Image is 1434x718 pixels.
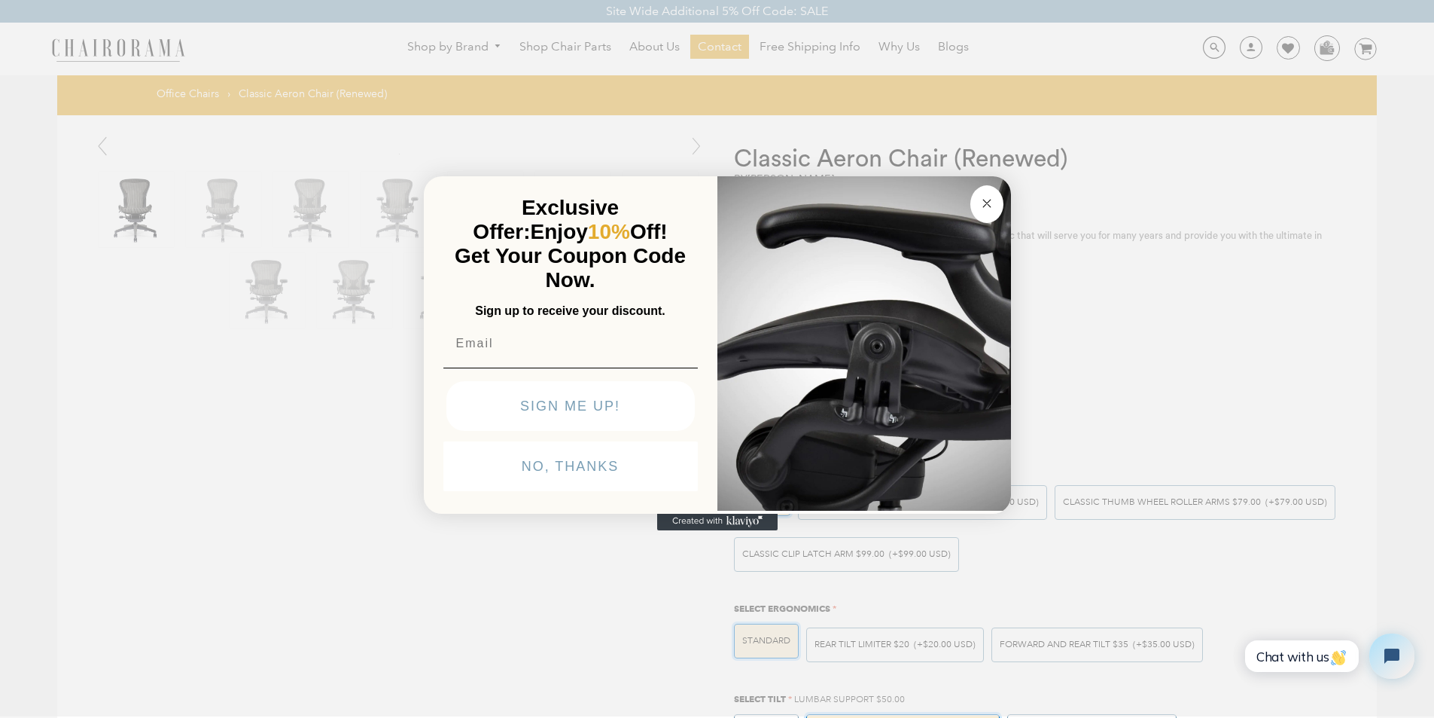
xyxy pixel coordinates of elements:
[657,512,778,530] a: Created with Klaviyo - opens in a new tab
[588,220,630,243] span: 10%
[446,381,695,431] button: SIGN ME UP!
[475,304,665,317] span: Sign up to receive your discount.
[443,368,698,368] img: underline
[455,244,686,292] span: Get Your Coupon Code Now.
[1233,621,1427,692] iframe: Tidio Chat
[970,185,1003,223] button: Close dialog
[443,328,698,359] input: Email
[531,220,668,243] span: Enjoy Off!
[443,441,698,491] button: NO, THANKS
[473,196,619,243] span: Exclusive Offer:
[717,173,1011,511] img: 92d77583-a095-41f6-84e7-858462e0427a.jpeg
